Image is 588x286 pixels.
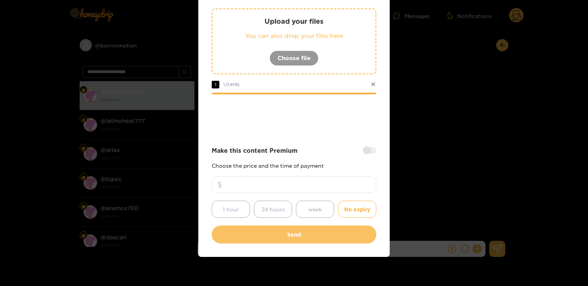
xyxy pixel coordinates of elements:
[308,205,322,214] span: week
[212,226,376,244] button: Send
[212,201,250,218] button: 1 hour
[254,201,292,218] button: 24 hours
[344,205,370,214] span: No expiry
[338,201,376,218] button: No expiry
[212,146,297,155] strong: Make this content Premium
[296,201,334,218] button: week
[228,31,360,40] p: You can also drop your files here
[212,81,219,88] span: 1
[212,163,376,168] p: Choose the price and the time of payment
[223,82,240,87] span: 1.04 MB
[228,17,360,26] p: Upload your files
[261,205,285,214] span: 24 hours
[269,51,318,66] button: Choose file
[223,205,239,214] span: 1 hour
